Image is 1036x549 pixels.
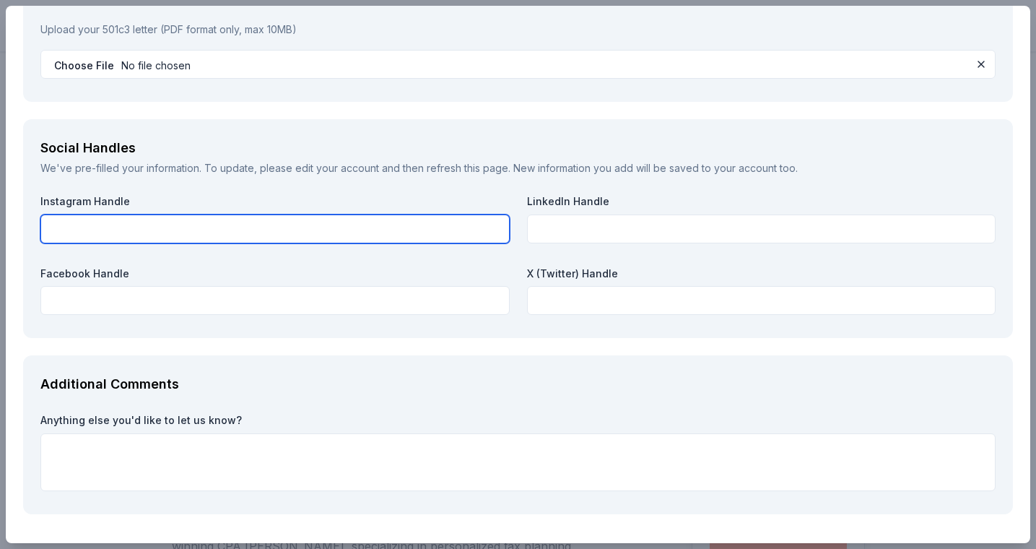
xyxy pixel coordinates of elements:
p: Upload your 501c3 letter (PDF format only, max 10MB) [40,21,996,38]
div: Social Handles [40,137,996,160]
label: LinkedIn Handle [527,194,996,209]
a: edit your account [295,162,379,174]
label: Instagram Handle [40,194,510,209]
label: Facebook Handle [40,267,510,281]
label: X (Twitter) Handle [527,267,996,281]
div: We've pre-filled your information. To update, please and then refresh this page. New information ... [40,160,996,177]
label: Anything else you'd like to let us know? [40,413,996,428]
div: Additional Comments [40,373,996,396]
